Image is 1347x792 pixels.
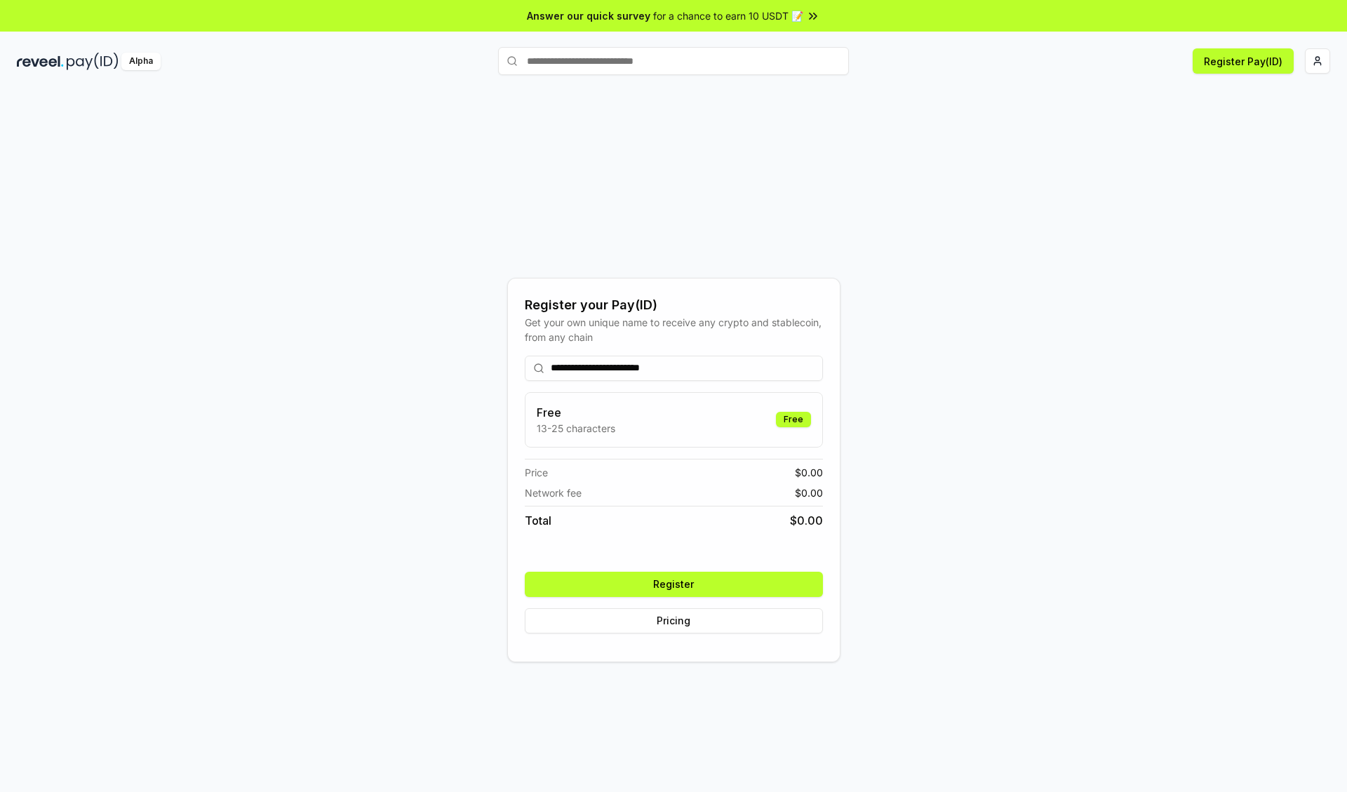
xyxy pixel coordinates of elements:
[795,465,823,480] span: $ 0.00
[537,404,615,421] h3: Free
[525,485,582,500] span: Network fee
[67,53,119,70] img: pay_id
[653,8,803,23] span: for a chance to earn 10 USDT 📝
[525,465,548,480] span: Price
[776,412,811,427] div: Free
[527,8,650,23] span: Answer our quick survey
[525,315,823,344] div: Get your own unique name to receive any crypto and stablecoin, from any chain
[525,295,823,315] div: Register your Pay(ID)
[525,608,823,633] button: Pricing
[525,512,551,529] span: Total
[537,421,615,436] p: 13-25 characters
[1193,48,1294,74] button: Register Pay(ID)
[17,53,64,70] img: reveel_dark
[525,572,823,597] button: Register
[790,512,823,529] span: $ 0.00
[121,53,161,70] div: Alpha
[795,485,823,500] span: $ 0.00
